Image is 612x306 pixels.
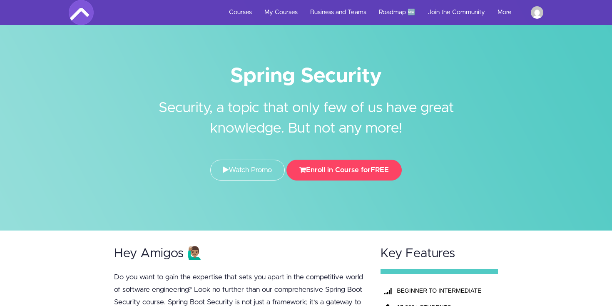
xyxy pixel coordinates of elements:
[395,282,485,299] th: BEGINNER TO INTERMEDIATE
[531,6,543,19] img: tawoni5774@aiwanlab.com
[210,160,285,181] a: Watch Promo
[286,160,402,181] button: Enroll in Course forFREE
[381,247,498,261] h2: Key Features
[150,85,462,139] h2: Security, a topic that only few of us have great knowledge. But not any more!
[69,67,543,85] h1: Spring Security
[371,166,389,173] span: FREE
[114,247,365,261] h2: Hey Amigos 🙋🏽‍♂️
